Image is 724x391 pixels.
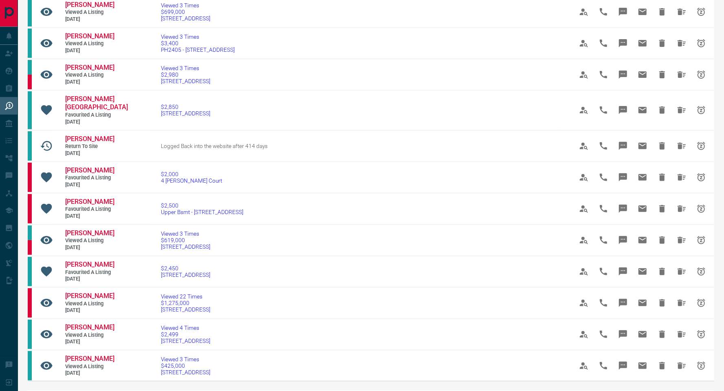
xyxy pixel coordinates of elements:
[65,1,114,9] a: [PERSON_NAME]
[691,33,711,53] span: Snooze
[574,325,594,344] span: View Profile
[633,356,652,376] span: Email
[613,356,633,376] span: Message
[161,230,210,237] span: Viewed 3 Times
[672,356,691,376] span: Hide All from Seare Hagos
[594,33,613,53] span: Call
[161,143,268,149] span: Logged Back into the website after 414 days
[161,306,210,313] span: [STREET_ADDRESS]
[691,100,711,120] span: Snooze
[65,292,114,300] span: [PERSON_NAME]
[65,72,114,79] span: Viewed a Listing
[65,213,114,220] span: [DATE]
[691,2,711,22] span: Snooze
[65,229,114,238] a: [PERSON_NAME]
[65,261,114,268] span: [PERSON_NAME]
[161,209,243,215] span: Upper Bsmt - [STREET_ADDRESS]
[65,269,114,276] span: Favourited a Listing
[65,244,114,251] span: [DATE]
[161,369,210,376] span: [STREET_ADDRESS]
[161,325,210,344] a: Viewed 4 Times$2,499[STREET_ADDRESS]
[652,230,672,250] span: Hide
[672,65,691,84] span: Hide All from Katy MacArthur
[28,225,32,240] div: condos.ca
[633,100,652,120] span: Email
[161,202,243,209] span: $2,500
[161,325,210,331] span: Viewed 4 Times
[672,168,691,187] span: Hide All from Kira Ash
[574,33,594,53] span: View Profile
[28,131,32,161] div: condos.ca
[672,136,691,156] span: Hide All from Mathuran Tharmalingam
[672,100,691,120] span: Hide All from Felecia Exeter
[161,110,210,117] span: [STREET_ADDRESS]
[691,230,711,250] span: Snooze
[65,64,114,72] a: [PERSON_NAME]
[574,2,594,22] span: View Profile
[613,2,633,22] span: Message
[633,65,652,84] span: Email
[65,323,114,331] span: [PERSON_NAME]
[633,199,652,219] span: Email
[633,293,652,313] span: Email
[65,32,114,41] a: [PERSON_NAME]
[691,65,711,84] span: Snooze
[672,33,691,53] span: Hide All from Vrindha Vijayan
[161,272,210,278] span: [STREET_ADDRESS]
[613,262,633,281] span: Message
[633,325,652,344] span: Email
[161,171,222,184] a: $2,0004 [PERSON_NAME] Court
[161,71,210,78] span: $2,980
[65,276,114,283] span: [DATE]
[65,323,114,332] a: [PERSON_NAME]
[613,199,633,219] span: Message
[161,78,210,84] span: [STREET_ADDRESS]
[28,29,32,58] div: condos.ca
[28,240,32,255] div: property.ca
[65,166,114,174] span: [PERSON_NAME]
[652,136,672,156] span: Hide
[652,356,672,376] span: Hide
[65,307,114,314] span: [DATE]
[28,75,32,89] div: property.ca
[65,300,114,307] span: Viewed a Listing
[161,202,243,215] a: $2,500Upper Bsmt - [STREET_ADDRESS]
[161,33,235,53] a: Viewed 3 Times$3,400PH2405 - [STREET_ADDRESS]
[594,168,613,187] span: Call
[161,40,235,46] span: $3,400
[594,293,613,313] span: Call
[594,65,613,84] span: Call
[691,136,711,156] span: Snooze
[65,166,114,175] a: [PERSON_NAME]
[161,300,210,306] span: $1,275,000
[161,46,235,53] span: PH2405 - [STREET_ADDRESS]
[161,331,210,338] span: $2,499
[65,206,114,213] span: Favourited a Listing
[65,9,114,16] span: Viewed a Listing
[652,33,672,53] span: Hide
[28,60,32,75] div: condos.ca
[652,199,672,219] span: Hide
[633,136,652,156] span: Email
[28,91,32,129] div: condos.ca
[691,199,711,219] span: Snooze
[672,2,691,22] span: Hide All from AKHIL JAVVAJI
[161,230,210,250] a: Viewed 3 Times$619,000[STREET_ADDRESS]
[161,9,210,15] span: $699,000
[574,65,594,84] span: View Profile
[161,243,210,250] span: [STREET_ADDRESS]
[633,262,652,281] span: Email
[594,325,613,344] span: Call
[28,351,32,380] div: condos.ca
[161,356,210,362] span: Viewed 3 Times
[28,194,32,223] div: property.ca
[65,198,114,205] span: [PERSON_NAME]
[28,257,32,286] div: condos.ca
[65,292,114,300] a: [PERSON_NAME]
[161,265,210,278] a: $2,450[STREET_ADDRESS]
[161,65,210,84] a: Viewed 3 Times$2,980[STREET_ADDRESS]
[65,64,114,71] span: [PERSON_NAME]
[691,325,711,344] span: Snooze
